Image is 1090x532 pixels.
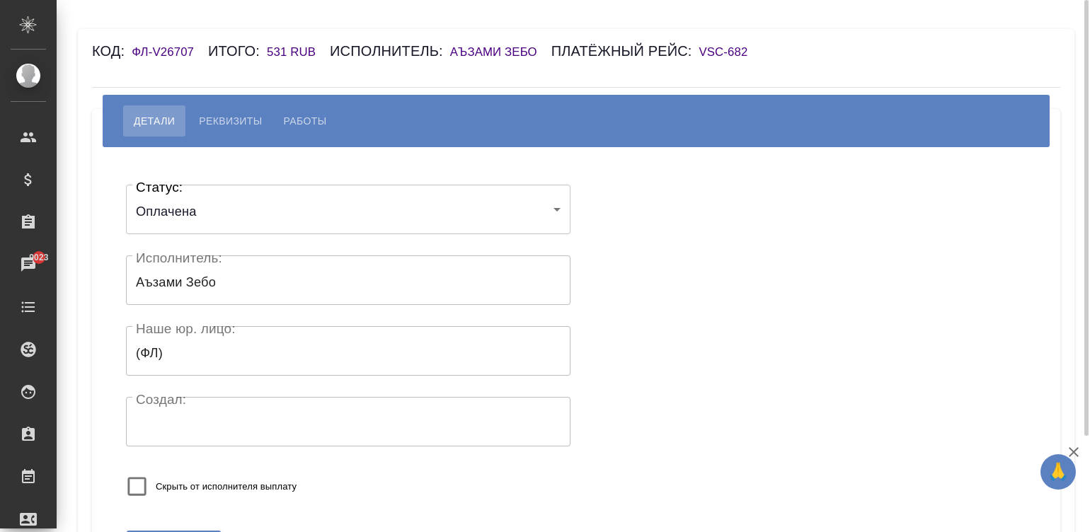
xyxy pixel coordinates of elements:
div: Оплачена [126,192,570,233]
span: 9023 [21,250,57,265]
h6: ФЛ-V26707 [132,45,208,59]
h6: 531 RUB [267,45,330,59]
a: VSC-682 [699,47,762,58]
h6: Исполнитель: [330,43,450,59]
h6: Платёжный рейс: [551,43,699,59]
h6: Код: [92,43,132,59]
span: Работы [284,112,327,129]
span: Детали [134,112,175,129]
span: Реквизиты [199,112,262,129]
h6: VSC-682 [699,45,762,59]
h6: Итого: [208,43,267,59]
a: Аъзами Зебо [450,47,551,58]
h6: Аъзами Зебо [450,45,551,59]
button: 🙏 [1040,454,1076,490]
span: 🙏 [1046,457,1070,487]
a: 9023 [4,247,53,282]
span: Скрыть от исполнителя выплату [156,480,297,494]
